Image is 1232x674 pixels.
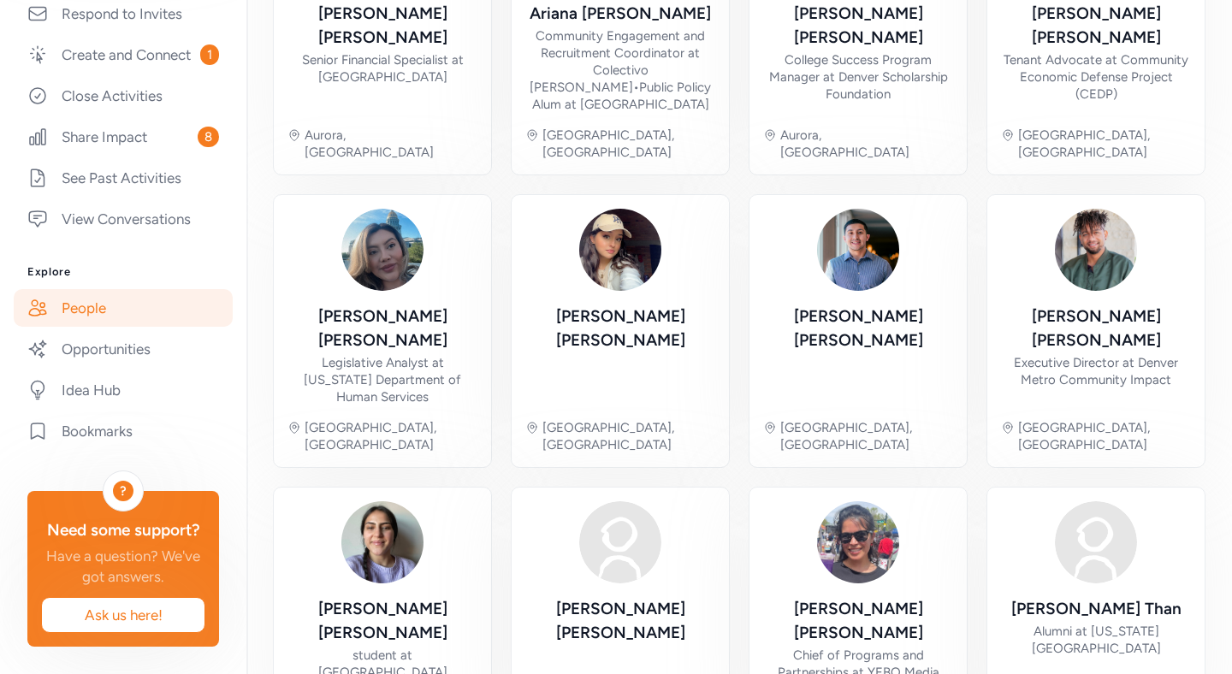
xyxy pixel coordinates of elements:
[780,419,953,453] div: [GEOGRAPHIC_DATA], [GEOGRAPHIC_DATA]
[1001,623,1191,657] div: Alumni at [US_STATE][GEOGRAPHIC_DATA]
[14,289,233,327] a: People
[56,605,191,625] span: Ask us here!
[305,419,477,453] div: [GEOGRAPHIC_DATA], [GEOGRAPHIC_DATA]
[817,501,899,583] img: Avatar
[1001,2,1191,50] div: [PERSON_NAME] [PERSON_NAME]
[287,51,477,86] div: Senior Financial Specialist at [GEOGRAPHIC_DATA]
[1055,501,1137,583] img: Avatar
[113,481,133,501] div: ?
[542,127,715,161] div: [GEOGRAPHIC_DATA], [GEOGRAPHIC_DATA]
[14,77,233,115] a: Close Activities
[817,209,899,291] img: Avatar
[542,419,715,453] div: [GEOGRAPHIC_DATA], [GEOGRAPHIC_DATA]
[579,209,661,291] img: Avatar
[287,354,477,405] div: Legislative Analyst at [US_STATE] Department of Human Services
[763,597,953,645] div: [PERSON_NAME] [PERSON_NAME]
[1001,51,1191,103] div: Tenant Advocate at Community Economic Defense Project (CEDP)
[525,597,715,645] div: [PERSON_NAME] [PERSON_NAME]
[1001,354,1191,388] div: Executive Director at Denver Metro Community Impact
[27,265,219,279] h3: Explore
[200,44,219,65] span: 1
[579,501,661,583] img: Avatar
[1018,127,1191,161] div: [GEOGRAPHIC_DATA], [GEOGRAPHIC_DATA]
[1001,304,1191,352] div: [PERSON_NAME] [PERSON_NAME]
[287,597,477,645] div: [PERSON_NAME] [PERSON_NAME]
[287,304,477,352] div: [PERSON_NAME] [PERSON_NAME]
[41,518,205,542] div: Need some support?
[287,2,477,50] div: [PERSON_NAME] [PERSON_NAME]
[41,597,205,633] button: Ask us here!
[341,501,423,583] img: Avatar
[14,200,233,238] a: View Conversations
[633,80,639,95] span: •
[525,304,715,352] div: [PERSON_NAME] [PERSON_NAME]
[763,304,953,352] div: [PERSON_NAME] [PERSON_NAME]
[14,159,233,197] a: See Past Activities
[780,127,953,161] div: Aurora, [GEOGRAPHIC_DATA]
[14,36,233,74] a: Create and Connect1
[14,412,233,450] a: Bookmarks
[1011,597,1182,621] div: [PERSON_NAME] Than
[41,546,205,587] div: Have a question? We've got answers.
[14,118,233,156] a: Share Impact8
[14,330,233,368] a: Opportunities
[763,2,953,50] div: [PERSON_NAME] [PERSON_NAME]
[305,127,477,161] div: Aurora, [GEOGRAPHIC_DATA]
[763,51,953,103] div: College Success Program Manager at Denver Scholarship Foundation
[1018,419,1191,453] div: [GEOGRAPHIC_DATA], [GEOGRAPHIC_DATA]
[198,127,219,147] span: 8
[341,209,423,291] img: Avatar
[525,27,715,113] div: Community Engagement and Recruitment Coordinator at Colectivo [PERSON_NAME] Public Policy Alum at...
[1055,209,1137,291] img: Avatar
[14,371,233,409] a: Idea Hub
[530,2,711,26] div: Ariana [PERSON_NAME]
